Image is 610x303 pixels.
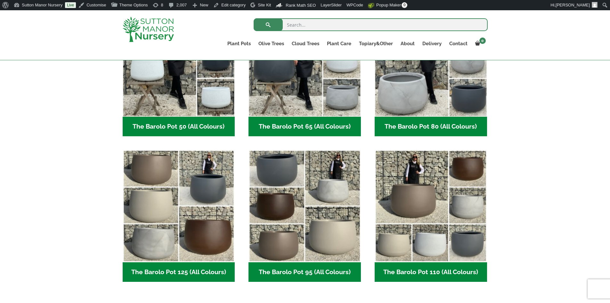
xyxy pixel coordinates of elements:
img: The Barolo Pot 65 (All Colours) [248,4,361,117]
img: The Barolo Pot 95 (All Colours) [248,150,361,262]
span: 0 [402,2,407,8]
img: logo [123,17,174,42]
a: Visit product category The Barolo Pot 65 (All Colours) [248,4,361,136]
h2: The Barolo Pot 110 (All Colours) [375,262,487,282]
h2: The Barolo Pot 80 (All Colours) [375,117,487,137]
a: Plant Care [323,39,355,48]
h2: The Barolo Pot 125 (All Colours) [123,262,235,282]
a: Cloud Trees [288,39,323,48]
h2: The Barolo Pot 65 (All Colours) [248,117,361,137]
a: Visit product category The Barolo Pot 95 (All Colours) [248,150,361,282]
span: [PERSON_NAME] [556,3,590,7]
a: Visit product category The Barolo Pot 50 (All Colours) [123,4,235,136]
a: 0 [471,39,488,48]
img: The Barolo Pot 50 (All Colours) [123,4,235,117]
a: Olive Trees [255,39,288,48]
a: Contact [445,39,471,48]
span: Rank Math SEO [286,3,316,8]
img: The Barolo Pot 80 (All Colours) [375,4,487,117]
img: The Barolo Pot 125 (All Colours) [123,150,235,262]
a: Delivery [419,39,445,48]
a: About [397,39,419,48]
a: Visit product category The Barolo Pot 125 (All Colours) [123,150,235,282]
a: Visit product category The Barolo Pot 80 (All Colours) [375,4,487,136]
a: Visit product category The Barolo Pot 110 (All Colours) [375,150,487,282]
a: Topiary&Other [355,39,397,48]
input: Search... [254,18,488,31]
span: 0 [479,38,486,44]
a: Live [65,2,76,8]
span: Site Kit [258,3,271,7]
h2: The Barolo Pot 95 (All Colours) [248,262,361,282]
h2: The Barolo Pot 50 (All Colours) [123,117,235,137]
a: Plant Pots [224,39,255,48]
img: The Barolo Pot 110 (All Colours) [375,150,487,262]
